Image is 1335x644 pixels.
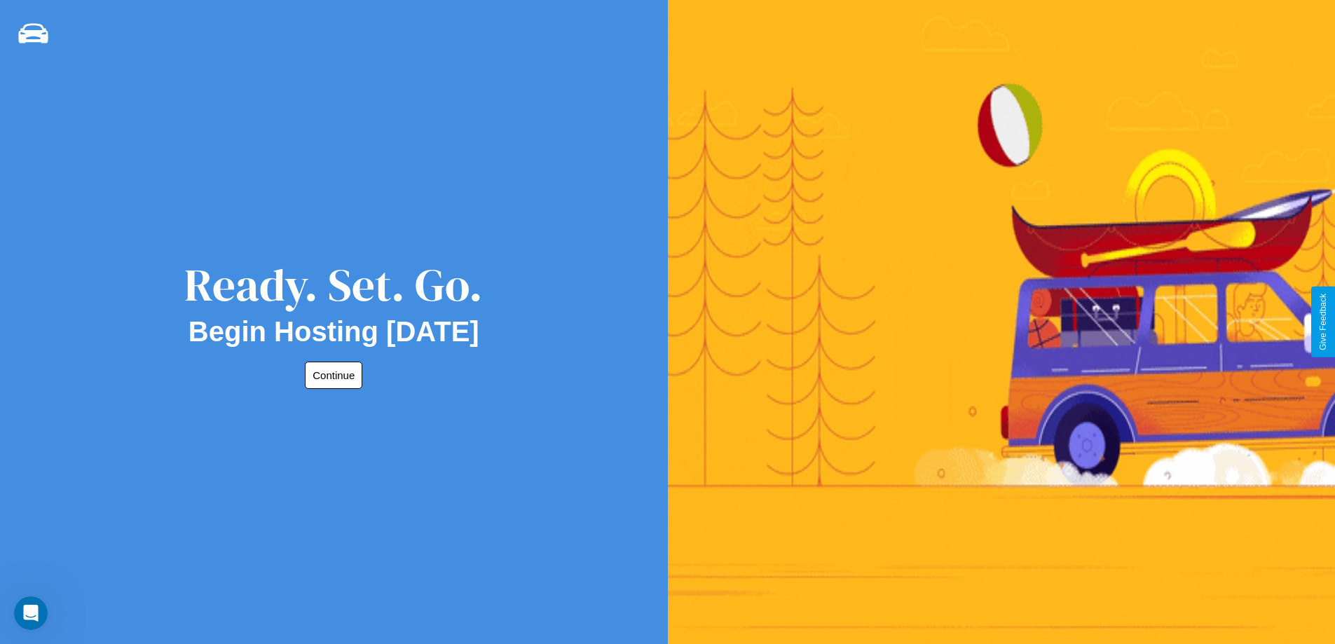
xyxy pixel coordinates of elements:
iframe: Intercom live chat [14,596,48,630]
button: Continue [305,362,362,389]
h2: Begin Hosting [DATE] [189,316,479,348]
div: Ready. Set. Go. [184,254,483,316]
div: Give Feedback [1318,294,1328,350]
